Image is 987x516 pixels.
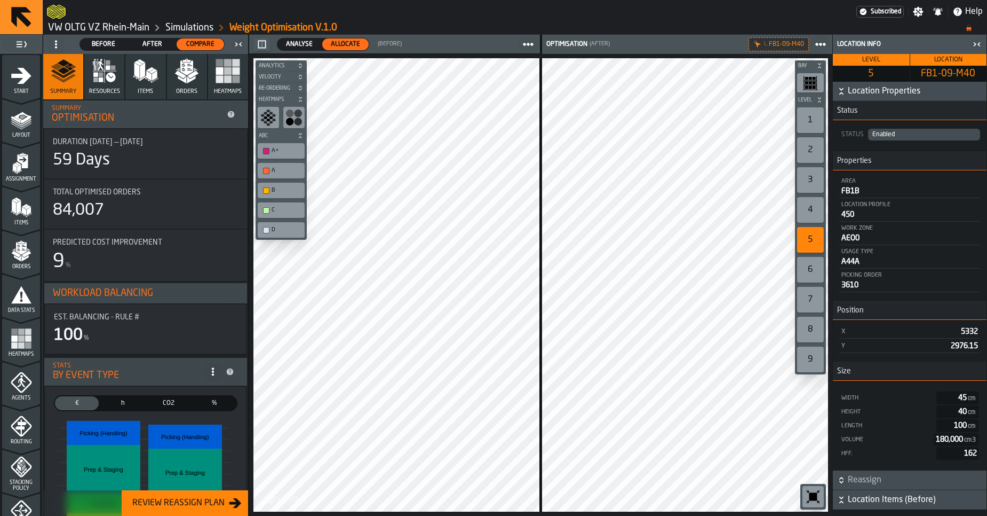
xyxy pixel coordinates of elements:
[954,422,977,429] span: 100
[841,328,957,335] div: X
[257,85,295,91] span: Re-Ordering
[912,68,985,80] span: FB1-09-M40
[48,22,149,34] a: link-to-/wh/i/44979e6c-6f66-405e-9874-c1e29f02a54a
[165,22,213,34] a: link-to-/wh/i/44979e6c-6f66-405e-9874-c1e29f02a54a
[45,304,246,354] div: stat-Est. Balancing - Rule #
[795,255,826,285] div: button-toolbar-undefined
[272,147,301,154] div: A+
[147,396,190,410] div: thumb
[841,342,946,350] div: Y
[53,287,238,299] div: Workload Balancing
[795,165,826,195] div: button-toolbar-undefined
[839,198,980,222] div: StatList-item-Location Profile
[253,38,270,51] button: button-
[841,187,859,195] span: FB1B
[128,38,177,51] label: button-switch-multi-After
[795,315,826,345] div: button-toolbar-undefined
[841,282,858,289] span: 3610
[961,328,978,335] span: 5332
[285,109,303,126] svg: show consignee
[103,398,142,408] span: h
[2,308,40,314] span: Data Stats
[840,392,979,404] div: StatList-item-Width
[2,55,40,98] li: menu Start
[856,6,904,18] a: link-to-/wh/i/44979e6c-6f66-405e-9874-c1e29f02a54a/settings/billing
[47,2,66,21] a: logo-header
[133,40,172,49] span: After
[2,132,40,138] span: Layout
[2,143,40,185] li: menu Assignment
[327,40,364,49] span: Allocate
[256,220,307,240] div: button-toolbar-undefined
[54,313,237,322] div: Title
[53,201,104,220] div: 84,007
[2,186,40,229] li: menu Items
[841,272,978,279] div: Picking Order
[833,82,986,101] button: button-
[833,106,858,115] span: Status
[795,95,826,105] button: button-
[149,398,188,408] span: CO2
[833,362,986,381] h3: title-section-Size
[840,409,932,416] div: Height
[54,313,139,322] span: Est. Balancing - Rule #
[257,133,295,139] span: ABC
[871,8,901,15] span: Subscribed
[54,326,83,345] div: 100
[2,89,40,95] span: Start
[181,40,220,49] span: Compare
[50,88,76,95] span: Summary
[909,6,928,17] label: button-toggle-Settings
[256,94,307,105] button: button-
[797,227,824,253] div: 5
[841,201,978,208] div: Location Profile
[840,423,932,429] div: Length
[833,301,986,320] h3: title-section-Position
[934,57,962,63] span: Location
[753,40,762,49] div: Hide filter
[969,38,984,51] label: button-toggle-Close me
[840,419,979,432] div: StatList-item-Length
[89,88,120,95] span: Resources
[795,225,826,255] div: button-toolbar-undefined
[47,21,983,34] nav: Breadcrumb
[840,395,932,402] div: Width
[2,318,40,361] li: menu Heatmaps
[839,175,980,198] div: StatList-item-Area
[2,362,40,404] li: menu Agents
[281,105,307,130] div: button-toolbar-undefined
[195,398,234,408] span: %
[138,88,153,95] span: Items
[53,251,65,272] div: 9
[841,258,859,265] span: A44A
[839,339,980,353] div: StatList-item-Y
[800,484,826,510] div: button-toolbar-undefined
[2,351,40,357] span: Heatmaps
[841,178,978,185] div: Area
[84,334,89,342] span: %
[968,409,976,416] span: cm
[848,474,984,487] span: Reassign
[840,405,979,418] div: StatList-item-Height
[797,317,824,342] div: 8
[260,205,303,216] div: C
[835,41,969,48] div: Location Info
[795,345,826,374] div: button-toolbar-undefined
[833,151,986,170] h3: title-section-Properties
[192,395,237,411] label: button-switch-multi-Share
[260,109,277,126] svg: show zones
[795,105,826,135] div: button-toolbar-undefined
[2,230,40,273] li: menu Orders
[53,362,204,370] div: Stats
[272,187,301,194] div: B
[272,226,301,233] div: D
[833,157,872,165] span: Properties
[176,38,225,51] label: button-switch-multi-Compare
[797,257,824,283] div: 6
[176,88,197,95] span: Orders
[53,370,204,381] div: By event type
[256,488,316,510] a: logo-header
[53,188,141,197] span: Total Optimised Orders
[256,181,307,200] div: button-toolbar-undefined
